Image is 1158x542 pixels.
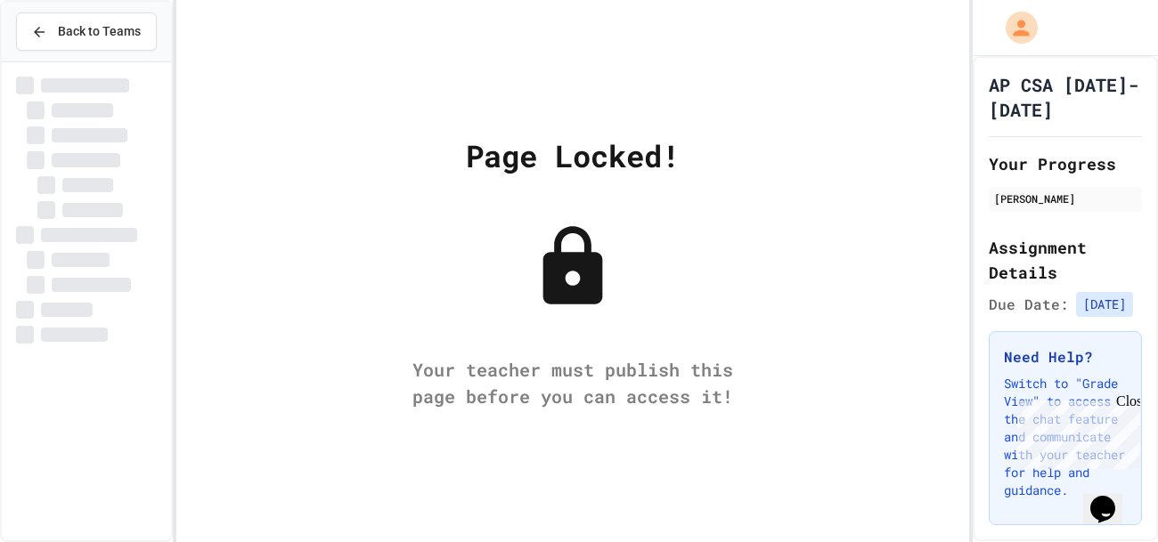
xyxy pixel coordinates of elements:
span: [DATE] [1076,292,1133,317]
iframe: chat widget [1083,471,1140,524]
span: Due Date: [989,294,1069,315]
div: My Account [987,7,1042,48]
div: [PERSON_NAME] [994,190,1137,206]
div: Page Locked! [466,133,680,178]
h3: Need Help? [1004,346,1127,368]
iframe: chat widget [1010,393,1140,469]
h2: Assignment Details [989,235,1142,285]
p: Switch to "Grade View" to access the chat feature and communicate with your teacher for help and ... [1004,375,1127,499]
button: Back to Teams [16,12,157,51]
div: Your teacher must publish this page before you can access it! [395,356,751,409]
span: Back to Teams [58,22,141,41]
h2: Your Progress [989,151,1142,176]
h1: AP CSA [DATE]-[DATE] [989,72,1142,122]
div: Chat with us now!Close [7,7,123,113]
